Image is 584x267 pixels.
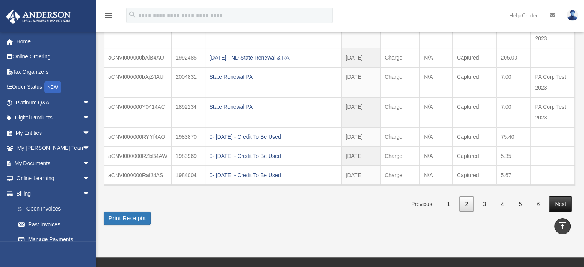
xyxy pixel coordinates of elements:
[342,97,381,127] td: [DATE]
[209,101,337,112] div: State Renewal PA
[531,18,575,48] td: PA Corp Test 2023
[5,64,102,80] a: Tax Organizers
[342,67,381,97] td: [DATE]
[172,18,205,48] td: 2015827
[83,95,98,111] span: arrow_drop_down
[453,146,496,166] td: Captured
[549,196,572,212] a: Next
[496,127,531,146] td: 75.40
[11,217,98,232] a: Past Invoices
[477,196,492,212] a: 3
[554,218,571,234] a: vertical_align_top
[531,196,546,212] a: 6
[381,97,420,127] td: Charge
[381,166,420,185] td: Charge
[104,97,172,127] td: aCNVI000000Y0414AC
[5,80,102,95] a: Order StatusNEW
[128,10,137,19] i: search
[496,67,531,97] td: 7.00
[5,186,102,201] a: Billingarrow_drop_down
[11,201,102,217] a: $Open Invoices
[567,10,578,21] img: User Pic
[104,48,172,67] td: aCNVI000000bAlB4AU
[405,196,438,212] a: Previous
[453,127,496,146] td: Captured
[5,125,102,141] a: My Entitiesarrow_drop_down
[5,95,102,110] a: Platinum Q&Aarrow_drop_down
[209,52,337,63] div: [DATE] - ND State Renewal & RA
[531,67,575,97] td: PA Corp Test 2023
[44,81,61,93] div: NEW
[104,18,172,48] td: aCNVI000000dfCz4AI
[420,97,453,127] td: N/A
[342,127,381,146] td: [DATE]
[513,196,528,212] a: 5
[531,97,575,127] td: PA Corp Test 2023
[496,146,531,166] td: 5.35
[381,48,420,67] td: Charge
[172,127,205,146] td: 1983870
[23,204,26,214] span: $
[172,146,205,166] td: 1983969
[11,232,102,247] a: Manage Payments
[381,67,420,97] td: Charge
[172,166,205,185] td: 1984004
[104,11,113,20] i: menu
[104,146,172,166] td: aCNVI000000RZbB4AW
[495,196,510,212] a: 4
[420,48,453,67] td: N/A
[83,186,98,202] span: arrow_drop_down
[558,221,567,231] i: vertical_align_top
[381,18,420,48] td: Charge
[459,196,474,212] a: 2
[496,97,531,127] td: 7.00
[104,67,172,97] td: aCNVI000000bAjZ4AU
[104,166,172,185] td: aCNVI000000RafJ4AS
[453,67,496,97] td: Captured
[420,67,453,97] td: N/A
[342,166,381,185] td: [DATE]
[453,18,496,48] td: Captured
[342,48,381,67] td: [DATE]
[104,127,172,146] td: aCNVI000000RYYf4AO
[3,9,73,24] img: Anderson Advisors Platinum Portal
[5,34,102,49] a: Home
[83,125,98,141] span: arrow_drop_down
[172,48,205,67] td: 1992485
[83,171,98,187] span: arrow_drop_down
[5,49,102,65] a: Online Ordering
[209,170,337,181] div: 0- [DATE] - Credit To Be Used
[172,67,205,97] td: 2004831
[5,110,102,126] a: Digital Productsarrow_drop_down
[104,13,113,20] a: menu
[83,156,98,171] span: arrow_drop_down
[342,146,381,166] td: [DATE]
[420,127,453,146] td: N/A
[420,166,453,185] td: N/A
[496,166,531,185] td: 5.67
[172,97,205,127] td: 1892234
[496,18,531,48] td: 7.00
[496,48,531,67] td: 205.00
[83,110,98,126] span: arrow_drop_down
[441,196,456,212] a: 1
[104,212,151,225] button: Print Receipts
[420,146,453,166] td: N/A
[381,127,420,146] td: Charge
[420,18,453,48] td: N/A
[5,156,102,171] a: My Documentsarrow_drop_down
[453,166,496,185] td: Captured
[209,151,337,161] div: 0- [DATE] - Credit To Be Used
[5,171,102,186] a: Online Learningarrow_drop_down
[83,141,98,156] span: arrow_drop_down
[209,71,337,82] div: State Renewal PA
[342,18,381,48] td: [DATE]
[453,97,496,127] td: Captured
[453,48,496,67] td: Captured
[5,141,102,156] a: My [PERSON_NAME] Teamarrow_drop_down
[209,131,337,142] div: 0- [DATE] - Credit To Be Used
[381,146,420,166] td: Charge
